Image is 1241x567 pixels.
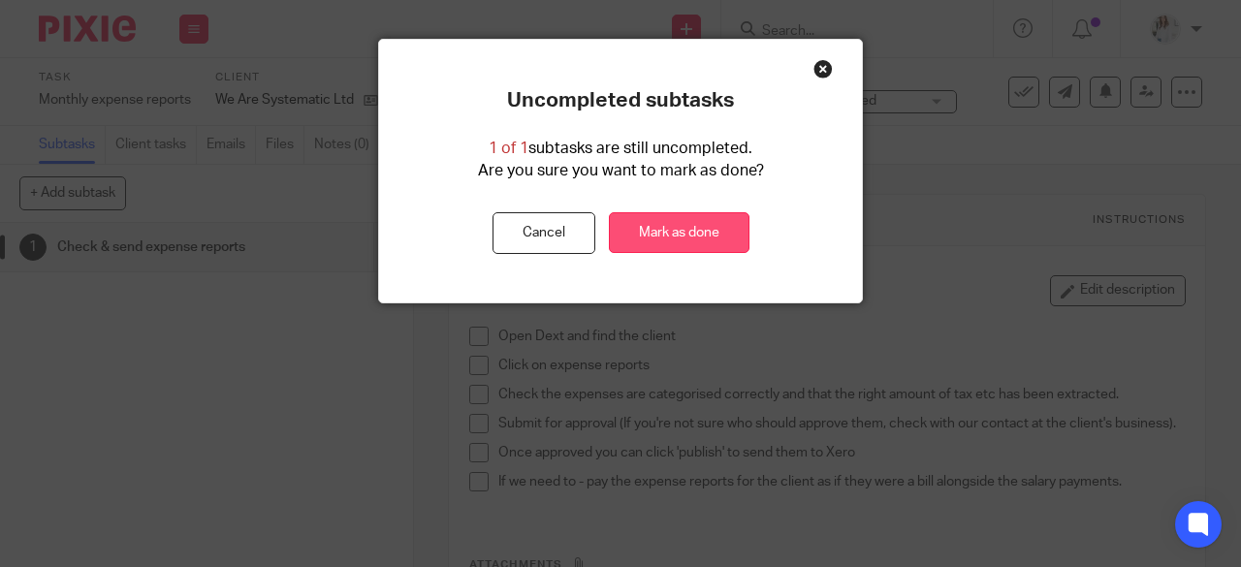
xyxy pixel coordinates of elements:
[609,212,749,254] a: Mark as done
[493,212,595,254] button: Cancel
[813,59,833,79] div: Close this dialog window
[507,88,734,113] p: Uncompleted subtasks
[489,141,528,156] span: 1 of 1
[489,138,752,160] p: subtasks are still uncompleted.
[478,160,764,182] p: Are you sure you want to mark as done?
